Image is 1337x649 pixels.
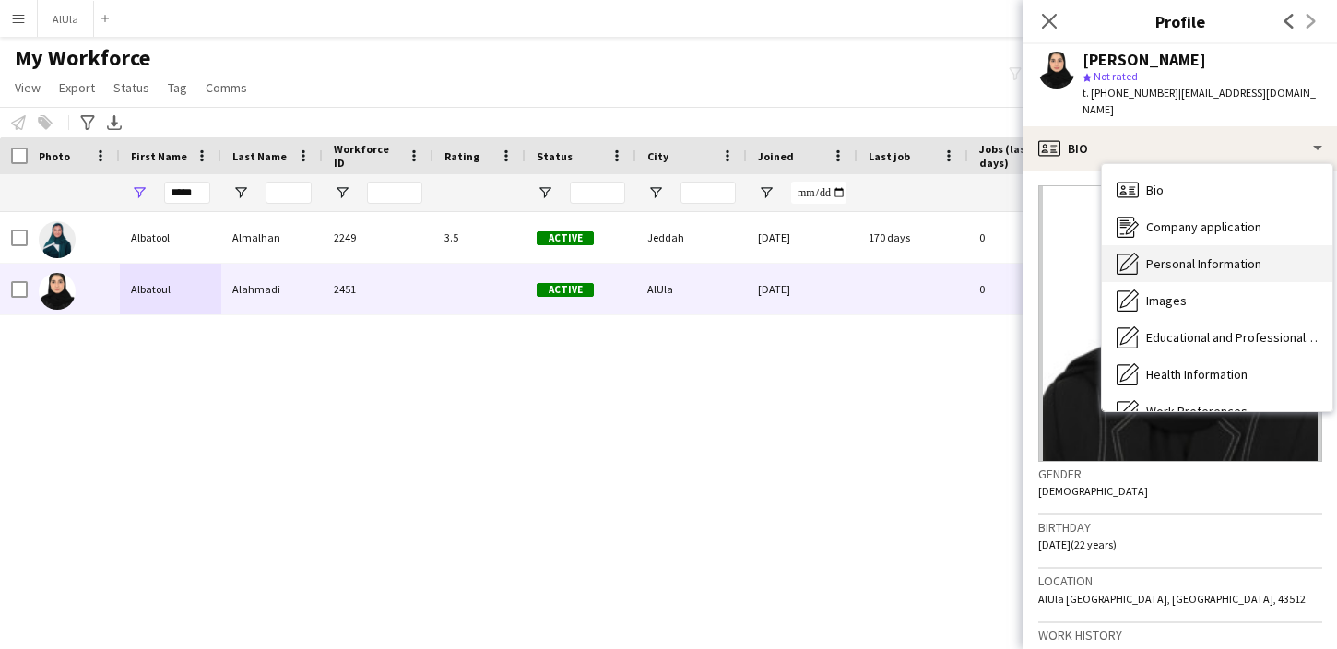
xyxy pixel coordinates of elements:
h3: Birthday [1038,519,1322,536]
div: Company application [1102,208,1332,245]
a: Status [106,76,157,100]
button: Open Filter Menu [758,184,775,201]
span: Status [537,149,573,163]
h3: Work history [1038,627,1322,643]
button: Open Filter Menu [334,184,350,201]
div: 2249 [323,212,433,263]
a: Export [52,76,102,100]
span: [DEMOGRAPHIC_DATA] [1038,484,1148,498]
span: Rating [444,149,479,163]
input: Status Filter Input [570,182,625,204]
span: My Workforce [15,44,150,72]
span: Work Preferences [1146,403,1248,419]
span: Company application [1146,218,1261,235]
app-action-btn: Export XLSX [103,112,125,134]
div: [DATE] [747,264,858,314]
span: Bio [1146,182,1164,198]
div: Images [1102,282,1332,319]
app-action-btn: Advanced filters [77,112,99,134]
a: Comms [198,76,254,100]
h3: Location [1038,572,1322,589]
div: [DATE] [747,212,858,263]
div: Albatoul [120,264,221,314]
input: Workforce ID Filter Input [367,182,422,204]
div: 0 [968,212,1088,263]
div: Personal Information [1102,245,1332,282]
input: Joined Filter Input [791,182,846,204]
button: Open Filter Menu [131,184,148,201]
button: Open Filter Menu [647,184,664,201]
div: Educational and Professional Background [1102,319,1332,356]
div: Alahmadi [221,264,323,314]
input: First Name Filter Input [164,182,210,204]
span: t. [PHONE_NUMBER] [1083,86,1178,100]
span: [DATE] (22 years) [1038,537,1117,551]
span: Tag [168,79,187,96]
img: Albatoul Alahmadi [39,273,76,310]
a: Tag [160,76,195,100]
div: Jeddah [636,212,747,263]
div: Albatool [120,212,221,263]
span: Comms [206,79,247,96]
span: AlUla [GEOGRAPHIC_DATA], [GEOGRAPHIC_DATA], 43512 [1038,592,1306,606]
span: Export [59,79,95,96]
div: 170 days [858,212,968,263]
span: Jobs (last 90 days) [979,142,1055,170]
span: City [647,149,668,163]
span: Last job [869,149,910,163]
div: [PERSON_NAME] [1083,52,1206,68]
div: Bio [1023,126,1337,171]
span: Health Information [1146,366,1248,383]
img: Crew avatar or photo [1038,185,1322,462]
button: Open Filter Menu [537,184,553,201]
span: View [15,79,41,96]
span: Educational and Professional Background [1146,329,1318,346]
div: AlUla [636,264,747,314]
button: Open Filter Menu [232,184,249,201]
input: Last Name Filter Input [266,182,312,204]
img: Albatool Almalhan [39,221,76,258]
div: Health Information [1102,356,1332,393]
input: City Filter Input [680,182,736,204]
span: Not rated [1094,69,1138,83]
span: Images [1146,292,1187,309]
span: Active [537,283,594,297]
div: Work Preferences [1102,393,1332,430]
span: Status [113,79,149,96]
span: Last Name [232,149,287,163]
span: Personal Information [1146,255,1261,272]
span: Active [537,231,594,245]
span: Joined [758,149,794,163]
div: 2451 [323,264,433,314]
span: First Name [131,149,187,163]
button: AlUla [38,1,94,37]
div: 0 [968,264,1088,314]
span: Workforce ID [334,142,400,170]
h3: Profile [1023,9,1337,33]
span: | [EMAIL_ADDRESS][DOMAIN_NAME] [1083,86,1316,116]
div: Bio [1102,171,1332,208]
div: Almalhan [221,212,323,263]
a: View [7,76,48,100]
span: Photo [39,149,70,163]
div: 3.5 [433,212,526,263]
h3: Gender [1038,466,1322,482]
